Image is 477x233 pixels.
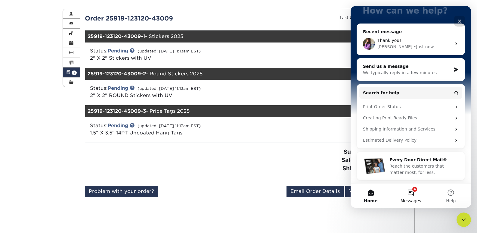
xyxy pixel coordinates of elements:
a: Pending [108,48,128,54]
a: Problem with your order? [85,186,158,197]
a: 1 [63,68,80,77]
div: Every Door Direct Mail®Reach the customers that matter most, for less. [6,146,114,175]
a: Email Order Details [287,186,344,197]
span: Reach the customers that matter most, for less. [39,158,93,169]
button: Messages [40,178,80,202]
button: Help [80,178,120,202]
a: Pending [108,85,128,91]
button: Search for help [9,81,112,93]
div: Recent messageProfile image for EricaThank you![PERSON_NAME]•Just now [6,17,114,49]
div: - Round Stickers 2025 [85,68,355,80]
iframe: Intercom live chat [351,6,471,208]
div: Close [104,10,114,20]
a: 2" X 2" ROUND Stickers with UV [90,93,172,98]
span: Search for help [12,84,49,90]
div: Shipping Information and Services [9,118,112,129]
div: - Stickers 2025 [85,30,355,43]
div: Status: [85,47,301,62]
div: Send us a messageWe typically reply in a few minutes [6,52,114,75]
span: Help [95,193,105,197]
div: Recent message [12,23,108,29]
a: View Receipt [345,186,387,197]
div: Order 25919-123120-43009 [80,14,247,23]
span: Home [13,193,27,197]
div: - Price Tags 2025 [85,105,355,117]
div: Profile image for EricaThank you![PERSON_NAME]•Just now [6,27,114,49]
strong: 25919-123120-43009-1 [88,33,145,39]
div: Status: [85,122,301,137]
small: (updated: [DATE] 11:13am EST) [138,86,201,91]
div: We typically reply in a few minutes [12,64,101,70]
div: [PERSON_NAME] [27,38,62,44]
iframe: Intercom live chat [457,213,471,227]
small: (updated: [DATE] 11:13am EST) [138,124,201,128]
div: • Just now [63,38,83,44]
div: Print Order Status [9,95,112,106]
div: Status: [85,85,301,99]
strong: Shipping: [342,165,370,172]
div: Creating Print-Ready Files [9,106,112,118]
div: Print Order Status [12,98,101,104]
div: Estimated Delivery Policy [9,129,112,140]
span: Messages [50,193,71,197]
span: Thank you! [27,32,51,37]
strong: 25919-123120-43009-3 [88,108,146,114]
a: 1.5" X 3.5" 14PT Uncoated Hang Tags [90,130,182,136]
a: 2" X 2" Stickers with UV [90,55,151,61]
strong: Subtotal: [344,148,370,155]
a: Pending [108,123,128,128]
div: Send us a message [12,57,101,64]
img: Profile image for Erica [12,32,24,44]
small: (updated: [DATE] 11:13am EST) [138,49,201,53]
div: Estimated Delivery Policy [12,131,101,137]
small: Last Updated: [DATE] 11:13am EST [340,15,410,20]
strong: Sales Tax: [342,156,370,163]
div: Every Door Direct Mail® [39,151,108,157]
div: Shipping Information and Services [12,120,101,126]
span: 1 [72,71,77,75]
strong: 25919-123120-43009-2 [88,71,146,77]
div: Creating Print-Ready Files [12,109,101,115]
